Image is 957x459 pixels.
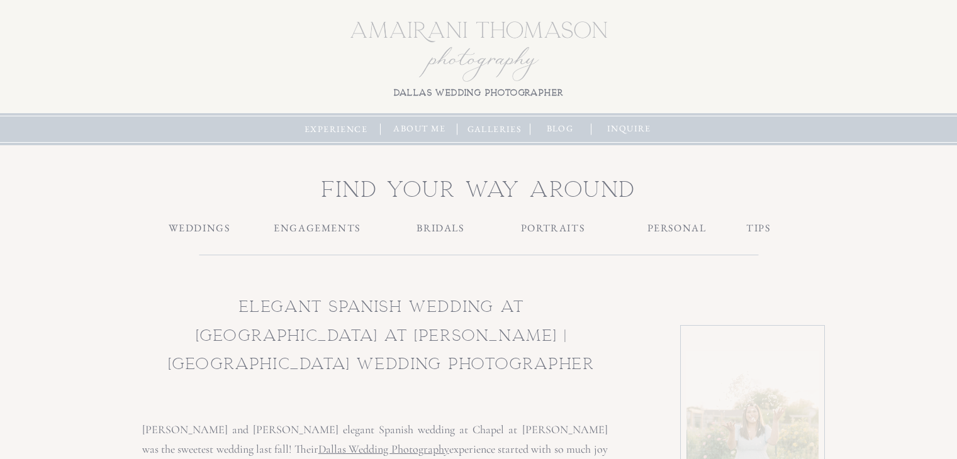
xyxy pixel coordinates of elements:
a: about me [389,122,451,136]
a: PORTRAITS [513,221,593,234]
a: blog [540,122,580,136]
a: Dallas Wedding Photography [318,442,449,456]
a: BRIDALS [389,221,492,234]
a: WEDDINGS [160,221,239,234]
h1: Elegant Spanish Wedding at [GEOGRAPHIC_DATA] at [PERSON_NAME] | [GEOGRAPHIC_DATA] Wedding Photogr... [158,292,606,379]
a: galleries [464,123,525,136]
a: TIPS [696,221,822,234]
h2: find your way around [309,170,649,192]
a: inquire [603,122,656,136]
a: PERSONAL [637,221,717,234]
b: dallas wedding photographer [394,88,564,97]
a: experience [302,123,371,136]
a: ENGAGEMENTS [266,221,369,234]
